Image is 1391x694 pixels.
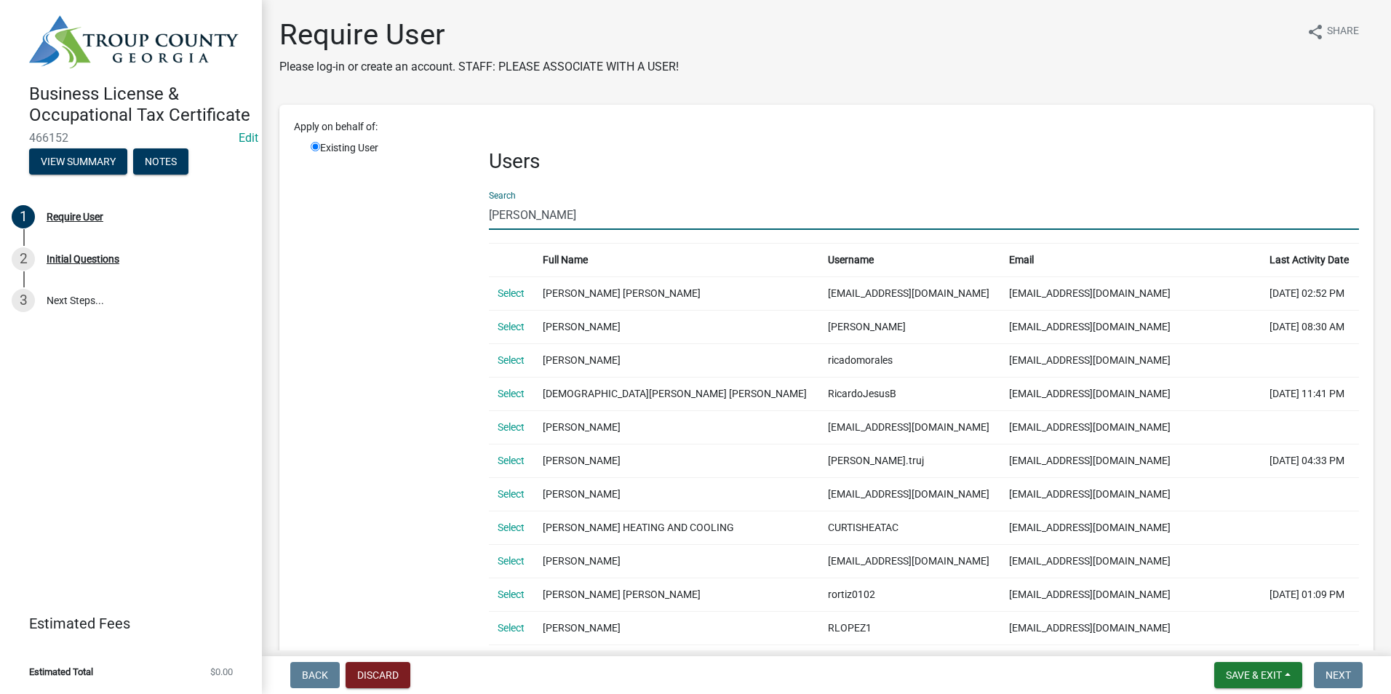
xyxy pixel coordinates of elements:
p: Please log-in or create an account. STAFF: PLEASE ASSOCIATE WITH A USER! [279,58,679,76]
td: [EMAIL_ADDRESS][DOMAIN_NAME] [819,544,1000,578]
td: [EMAIL_ADDRESS][DOMAIN_NAME] [1000,611,1261,645]
h1: Require User [279,17,679,52]
a: Select [498,622,525,634]
td: [PERSON_NAME] [PERSON_NAME] [534,578,819,611]
td: CURTISHEATAC [819,511,1000,544]
td: ricadomorales [819,343,1000,377]
th: Email [1000,243,1261,276]
button: shareShare [1295,17,1371,46]
td: [EMAIL_ADDRESS][DOMAIN_NAME] [1000,343,1261,377]
td: [EMAIL_ADDRESS][DOMAIN_NAME] [1000,511,1261,544]
button: Discard [346,662,410,688]
td: RLOPEZ1 [819,611,1000,645]
span: Save & Exit [1226,669,1282,681]
button: Save & Exit [1214,662,1302,688]
button: Notes [133,148,188,175]
i: share [1307,23,1324,41]
td: [PERSON_NAME] HEATING AND COOLING [534,511,819,544]
div: 2 [12,247,35,271]
td: [EMAIL_ADDRESS][DOMAIN_NAME] [1000,377,1261,410]
td: [DEMOGRAPHIC_DATA][PERSON_NAME] [PERSON_NAME] [534,377,819,410]
button: Next [1314,662,1363,688]
td: [PERSON_NAME] [534,444,819,477]
button: View Summary [29,148,127,175]
td: [PERSON_NAME] [534,410,819,444]
a: Select [498,455,525,466]
a: Edit [239,131,258,145]
td: [EMAIL_ADDRESS][DOMAIN_NAME] [1000,276,1261,310]
h3: Users [489,149,1359,174]
td: [EMAIL_ADDRESS][DOMAIN_NAME] [1000,310,1261,343]
td: [EMAIL_ADDRESS][DOMAIN_NAME] [1000,477,1261,511]
div: 3 [12,289,35,312]
td: [EMAIL_ADDRESS][DOMAIN_NAME] [1000,578,1261,611]
a: Select [498,354,525,366]
span: Back [302,669,328,681]
wm-modal-confirm: Notes [133,157,188,169]
a: Select [498,488,525,500]
span: $0.00 [210,667,233,677]
a: Select [498,589,525,600]
td: [PERSON_NAME] [534,645,819,678]
th: Last Activity Date [1261,243,1359,276]
a: Select [498,522,525,533]
td: [PERSON_NAME] [819,310,1000,343]
div: 1 [12,205,35,228]
h4: Business License & Occupational Tax Certificate [29,84,250,126]
td: [PERSON_NAME] [534,544,819,578]
td: [DATE] 11:41 PM [1261,377,1359,410]
wm-modal-confirm: Edit Application Number [239,131,258,145]
div: Require User [47,212,103,222]
a: Select [498,555,525,567]
div: Initial Questions [47,254,119,264]
td: [DATE] 08:30 AM [1261,310,1359,343]
a: Select [498,421,525,433]
span: Share [1327,23,1359,41]
td: [EMAIL_ADDRESS][DOMAIN_NAME] [819,276,1000,310]
span: Estimated Total [29,667,93,677]
th: Username [819,243,1000,276]
td: [EMAIL_ADDRESS][DOMAIN_NAME] [1000,444,1261,477]
td: [PERSON_NAME] [534,611,819,645]
td: [PERSON_NAME] [819,645,1000,678]
td: [EMAIL_ADDRESS][DOMAIN_NAME] [1000,410,1261,444]
a: Select [498,388,525,399]
td: [DATE] 07:57 AM [1261,645,1359,678]
div: Apply on behalf of: [283,119,1370,135]
td: [DATE] 02:52 PM [1261,276,1359,310]
td: [EMAIL_ADDRESS][DOMAIN_NAME] [1000,645,1261,678]
a: Estimated Fees [12,609,239,638]
td: RicardoJesusB [819,377,1000,410]
td: [EMAIL_ADDRESS][DOMAIN_NAME] [1000,544,1261,578]
td: [EMAIL_ADDRESS][DOMAIN_NAME] [819,477,1000,511]
td: [PERSON_NAME] [PERSON_NAME] [534,276,819,310]
button: Back [290,662,340,688]
td: [EMAIL_ADDRESS][DOMAIN_NAME] [819,410,1000,444]
span: Next [1326,669,1351,681]
td: rortiz0102 [819,578,1000,611]
span: 466152 [29,131,233,145]
td: [DATE] 04:33 PM [1261,444,1359,477]
td: [PERSON_NAME] [534,343,819,377]
img: Troup County, Georgia [29,15,239,68]
wm-modal-confirm: Summary [29,157,127,169]
a: Select [498,287,525,299]
td: [PERSON_NAME].truj [819,444,1000,477]
td: [PERSON_NAME] [534,310,819,343]
th: Full Name [534,243,819,276]
td: [PERSON_NAME] [534,477,819,511]
a: Select [498,321,525,332]
td: [DATE] 01:09 PM [1261,578,1359,611]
